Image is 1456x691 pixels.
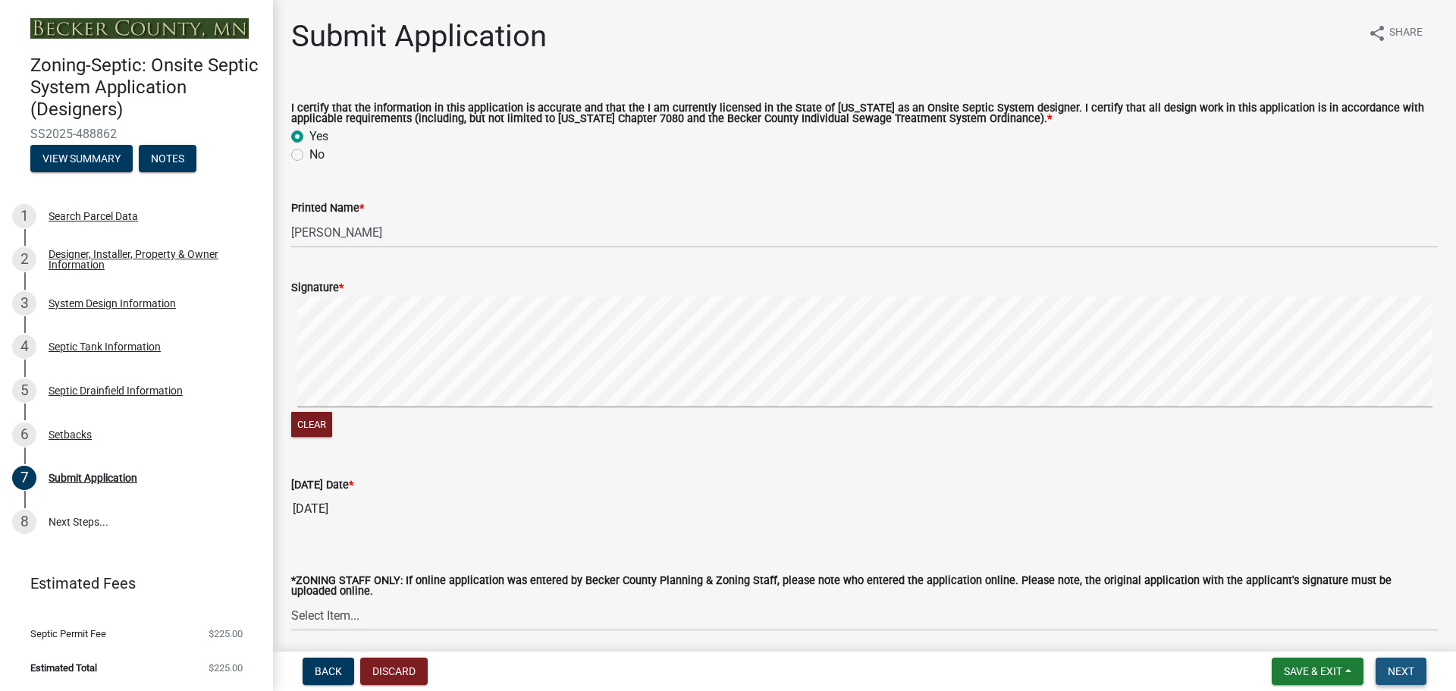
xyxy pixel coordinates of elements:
[12,422,36,447] div: 6
[49,429,92,440] div: Setbacks
[12,291,36,316] div: 3
[309,127,328,146] label: Yes
[291,412,332,437] button: Clear
[1368,24,1386,42] i: share
[30,145,133,172] button: View Summary
[30,18,249,39] img: Becker County, Minnesota
[291,103,1438,125] label: I certify that the information in this application is accurate and that the I am currently licens...
[12,466,36,490] div: 7
[12,247,36,272] div: 2
[1388,665,1414,677] span: Next
[30,663,97,673] span: Estimated Total
[291,576,1438,598] label: *ZONING STAFF ONLY: If online application was entered by Becker County Planning & Zoning Staff, p...
[30,153,133,165] wm-modal-confirm: Summary
[12,568,249,598] a: Estimated Fees
[209,663,243,673] span: $225.00
[303,658,354,685] button: Back
[49,341,161,352] div: Septic Tank Information
[49,249,249,270] div: Designer, Installer, Property & Owner Information
[12,510,36,534] div: 8
[12,335,36,359] div: 4
[30,55,261,120] h4: Zoning-Septic: Onsite Septic System Application (Designers)
[209,629,243,639] span: $225.00
[1376,658,1426,685] button: Next
[49,385,183,396] div: Septic Drainfield Information
[291,283,344,294] label: Signature
[30,127,243,141] span: SS2025-488862
[49,211,138,221] div: Search Parcel Data
[30,629,106,639] span: Septic Permit Fee
[315,665,342,677] span: Back
[360,658,428,685] button: Discard
[309,146,325,164] label: No
[1284,665,1342,677] span: Save & Exit
[291,480,353,491] label: [DATE] Date
[1389,24,1423,42] span: Share
[291,203,364,214] label: Printed Name
[1272,658,1363,685] button: Save & Exit
[49,298,176,309] div: System Design Information
[139,153,196,165] wm-modal-confirm: Notes
[291,645,1438,663] p: Please click NEXT for your application to be reviewed.
[12,378,36,403] div: 5
[139,145,196,172] button: Notes
[49,473,137,483] div: Submit Application
[291,18,547,55] h1: Submit Application
[12,204,36,228] div: 1
[1356,18,1435,48] button: shareShare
